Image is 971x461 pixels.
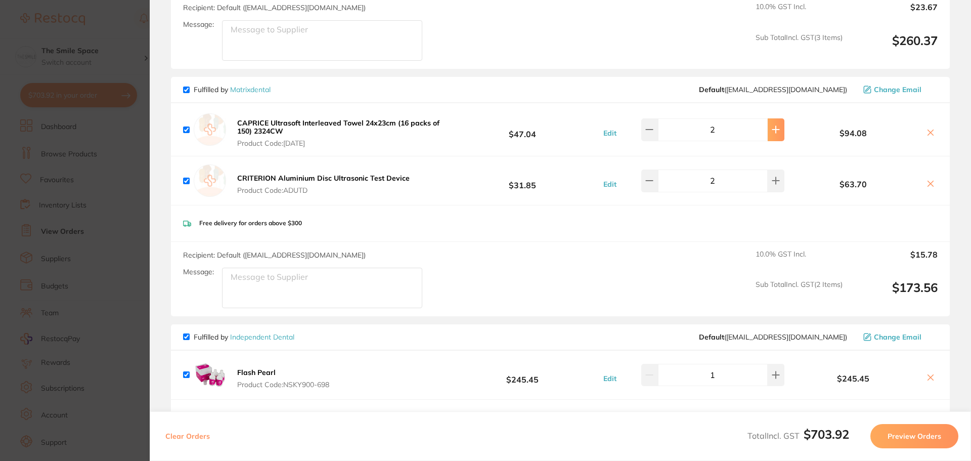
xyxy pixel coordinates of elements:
[787,374,919,383] b: $245.45
[234,174,413,195] button: CRITERION Aluminium Disc Ultrasonic Test Device Product Code:ADUTD
[860,332,938,342] button: Change Email
[804,427,849,442] b: $703.92
[756,280,843,308] span: Sub Total Incl. GST ( 2 Items)
[194,113,226,146] img: empty.jpg
[600,129,620,138] button: Edit
[237,139,444,147] span: Product Code: [DATE]
[194,359,226,391] img: MmJraHltbw
[756,250,843,272] span: 10.0 % GST Incl.
[447,120,598,139] b: $47.04
[237,174,410,183] b: CRITERION Aluminium Disc Ultrasonic Test Device
[756,33,843,61] span: Sub Total Incl. GST ( 3 Items)
[851,3,938,25] output: $23.67
[870,424,958,448] button: Preview Orders
[194,164,226,197] img: empty.jpg
[600,374,620,383] button: Edit
[447,365,598,384] b: $245.45
[230,85,271,94] a: Matrixdental
[194,86,271,94] p: Fulfilled by
[237,186,410,194] span: Product Code: ADUTD
[162,424,213,448] button: Clear Orders
[447,172,598,190] b: $31.85
[699,332,724,342] b: Default
[237,368,276,377] b: Flash Pearl
[234,118,447,148] button: CAPRICE Ultrasoft Interleaved Towel 24x23cm (16 packs of 150) 2324CW Product Code:[DATE]
[860,85,938,94] button: Change Email
[194,333,294,341] p: Fulfilled by
[600,180,620,189] button: Edit
[787,129,919,138] b: $94.08
[230,332,294,342] a: Independent Dental
[699,86,847,94] span: sales@matrixdental.com.au
[699,333,847,341] span: orders@independentdental.com.au
[183,3,366,12] span: Recipient: Default ( [EMAIL_ADDRESS][DOMAIN_NAME] )
[183,250,366,260] span: Recipient: Default ( [EMAIL_ADDRESS][DOMAIN_NAME] )
[199,220,302,227] p: Free delivery for orders above $300
[234,368,332,389] button: Flash Pearl Product Code:NSKY900-698
[787,180,919,189] b: $63.70
[237,381,329,389] span: Product Code: NSKY900-698
[747,431,849,441] span: Total Incl. GST
[183,268,214,276] label: Message:
[756,3,843,25] span: 10.0 % GST Incl.
[237,118,439,136] b: CAPRICE Ultrasoft Interleaved Towel 24x23cm (16 packs of 150) 2324CW
[874,333,921,341] span: Change Email
[874,86,921,94] span: Change Email
[699,85,724,94] b: Default
[851,280,938,308] output: $173.56
[851,250,938,272] output: $15.78
[183,20,214,29] label: Message:
[851,33,938,61] output: $260.37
